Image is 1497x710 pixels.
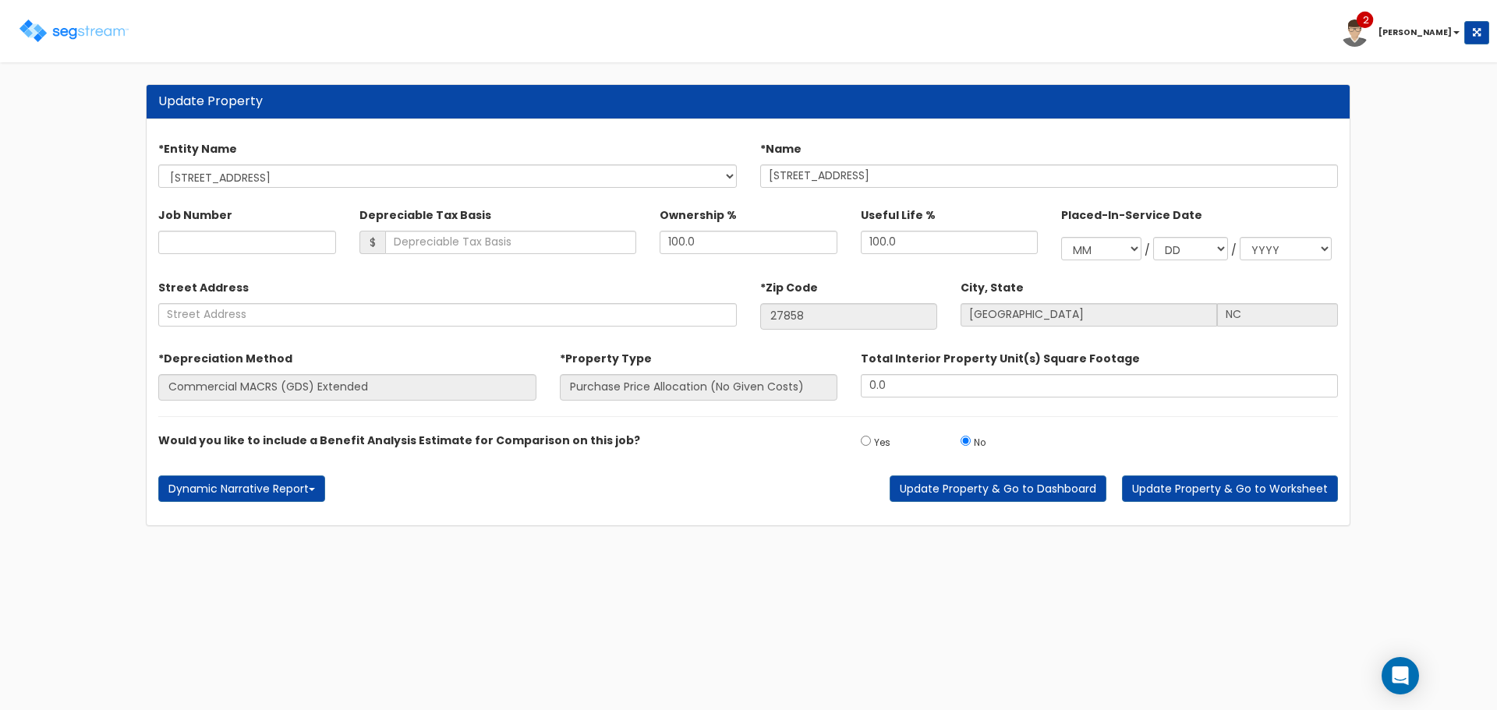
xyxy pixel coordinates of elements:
small: No [974,436,986,449]
input: Ownership [660,231,837,254]
img: logo.png [19,19,129,42]
div: Update Property [158,93,1338,111]
label: Depreciable Tax Basis [359,202,491,223]
input: Street Address [158,303,737,327]
label: Job Number [158,202,232,223]
b: [PERSON_NAME] [1378,26,1452,38]
label: *Zip Code [760,274,818,295]
label: *Depreciation Method [158,345,292,366]
img: avatar.png [1341,19,1368,47]
input: Depreciable Tax Basis [385,231,637,254]
label: *Property Type [560,345,652,366]
button: Update Property & Go to Dashboard [890,475,1106,502]
small: Yes [874,436,890,449]
label: Placed-In-Service Date [1061,202,1202,223]
span: $ [359,231,385,254]
div: / [1231,242,1237,258]
button: Dynamic Narrative Report [158,475,325,502]
label: *Name [760,136,802,157]
input: Zip Code [760,303,937,330]
span: 2 [1363,13,1369,28]
div: Open Intercom Messenger [1382,657,1419,694]
button: Update Property & Go to Worksheet [1122,475,1338,502]
div: / [1145,242,1150,258]
label: Total Interior Property Unit(s) Square Footage [861,345,1140,366]
input: Property Name [760,164,1339,188]
label: Would you like to include a Benefit Analysis Estimate for Comparison on this job? [158,433,640,448]
label: Street Address [158,274,249,295]
input: total square foot [861,374,1339,397]
label: *Entity Name [158,136,237,157]
label: Ownership % [660,202,737,223]
label: Useful Life % [861,202,936,223]
input: Depreciation [861,231,1038,254]
label: City, State [961,274,1024,295]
